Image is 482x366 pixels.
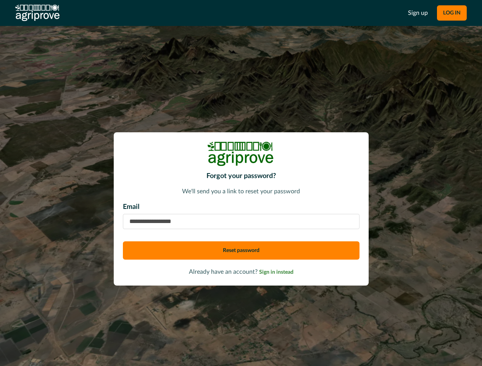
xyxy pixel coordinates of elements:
button: Reset password [123,241,359,260]
button: LOG IN [437,5,467,21]
p: Email [123,202,359,212]
p: We'll send you a link to reset your password [123,187,359,196]
a: Sign up [408,8,428,18]
img: AgriProve logo [15,5,60,21]
h2: Forgot your password? [123,172,359,181]
a: Sign in instead [259,269,293,275]
p: Already have an account? [123,267,359,276]
img: Logo Image [207,141,276,166]
span: Sign in instead [259,270,293,275]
